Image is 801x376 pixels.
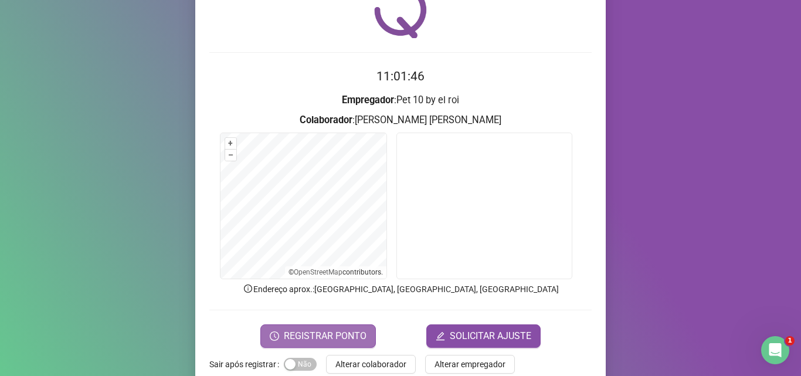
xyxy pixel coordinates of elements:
h3: : Pet 10 by el roi [209,93,592,108]
button: – [225,150,236,161]
span: REGISTRAR PONTO [284,329,366,343]
button: REGISTRAR PONTO [260,324,376,348]
time: 11:01:46 [376,69,425,83]
span: Alterar empregador [435,358,505,371]
strong: Colaborador [300,114,352,126]
span: 1 [785,336,795,345]
span: clock-circle [270,331,279,341]
h3: : [PERSON_NAME] [PERSON_NAME] [209,113,592,128]
button: + [225,138,236,149]
label: Sair após registrar [209,355,284,374]
button: Alterar empregador [425,355,515,374]
span: edit [436,331,445,341]
li: © contributors. [289,268,383,276]
a: OpenStreetMap [294,268,342,276]
span: SOLICITAR AJUSTE [450,329,531,343]
button: Alterar colaborador [326,355,416,374]
strong: Empregador [342,94,394,106]
p: Endereço aprox. : [GEOGRAPHIC_DATA], [GEOGRAPHIC_DATA], [GEOGRAPHIC_DATA] [209,283,592,296]
iframe: Intercom live chat [761,336,789,364]
span: info-circle [243,283,253,294]
span: Alterar colaborador [335,358,406,371]
button: editSOLICITAR AJUSTE [426,324,541,348]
